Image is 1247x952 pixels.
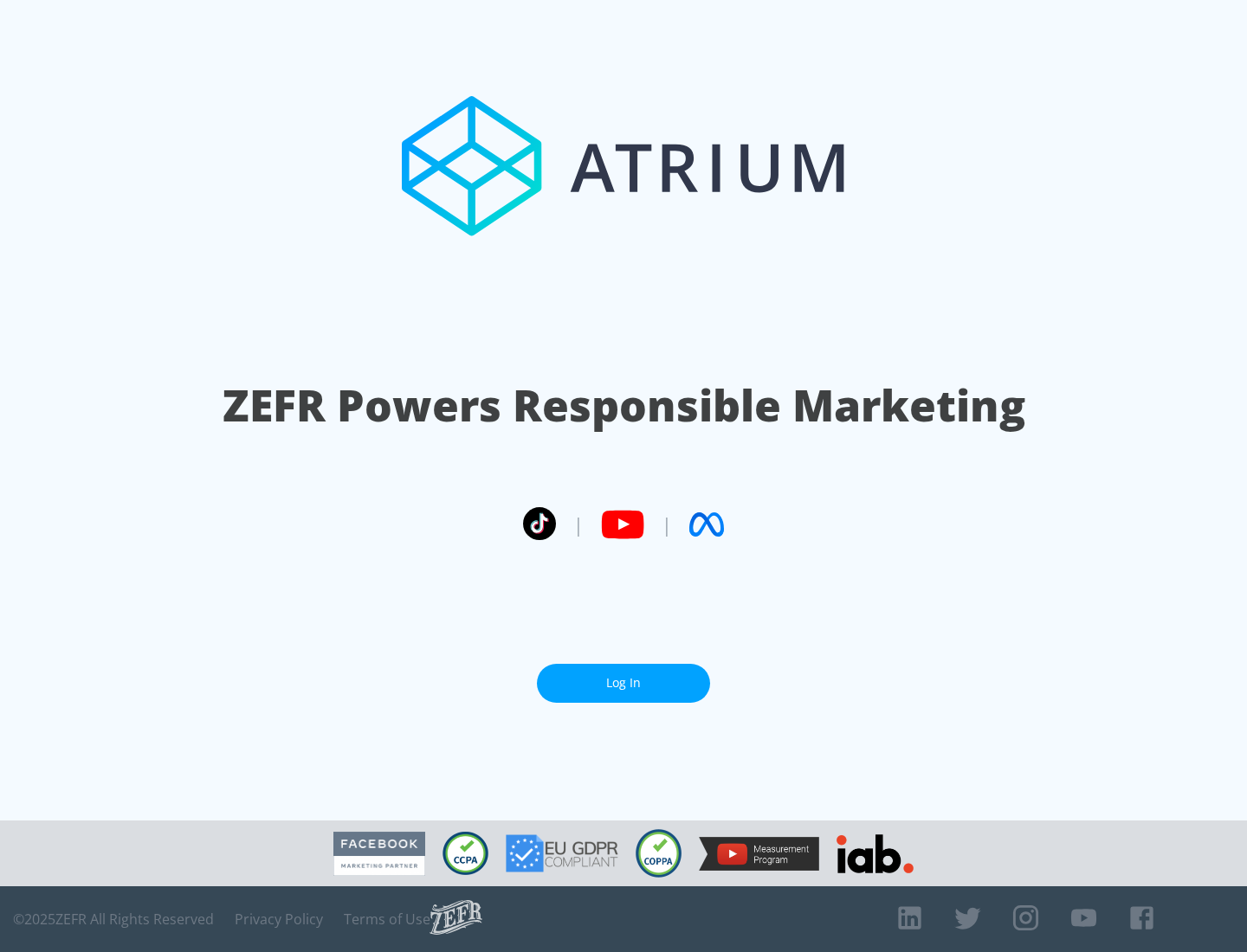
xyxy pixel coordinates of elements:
img: IAB [837,834,914,873]
a: Privacy Policy [235,910,323,928]
img: Facebook Marketing Partner [333,832,425,876]
img: YouTube Measurement Program [699,837,819,871]
a: Terms of Use [344,910,430,928]
a: Log In [537,664,710,703]
img: CCPA Compliant [443,832,488,875]
span: | [573,511,584,537]
span: © 2025 ZEFR All Rights Reserved [13,910,214,928]
h1: ZEFR Powers Responsible Marketing [223,376,1025,435]
img: GDPR Compliant [506,834,618,872]
img: COPPA Compliant [636,829,682,878]
span: | [662,511,672,537]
